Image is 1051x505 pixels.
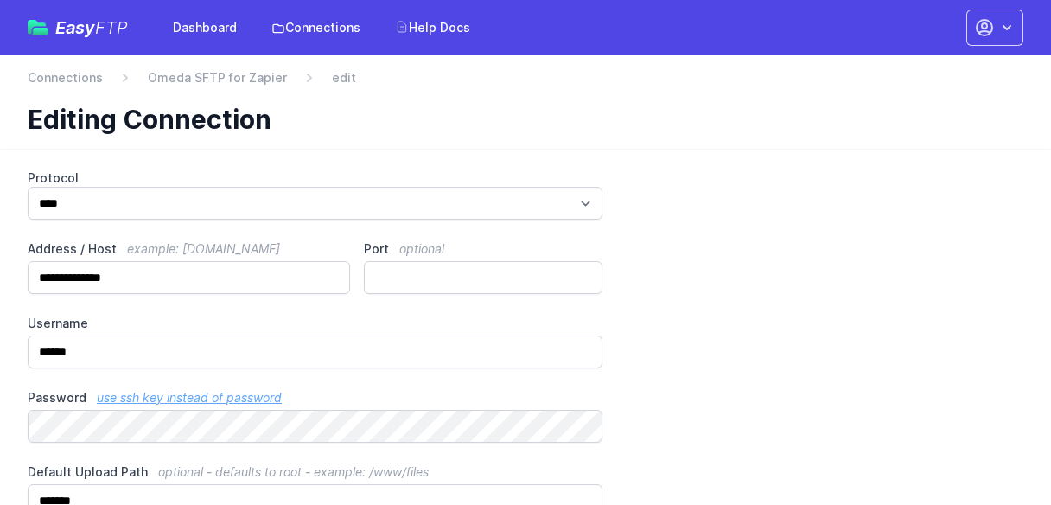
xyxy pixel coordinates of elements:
[95,17,128,38] span: FTP
[261,12,371,43] a: Connections
[55,19,128,36] span: Easy
[162,12,247,43] a: Dashboard
[28,104,1010,135] h1: Editing Connection
[28,19,128,36] a: EasyFTP
[28,389,602,406] label: Password
[364,240,602,258] label: Port
[28,463,602,481] label: Default Upload Path
[28,69,103,86] a: Connections
[97,390,282,405] a: use ssh key instead of password
[399,241,444,256] span: optional
[28,315,602,332] label: Username
[332,69,356,86] span: edit
[158,464,429,479] span: optional - defaults to root - example: /www/files
[127,241,280,256] span: example: [DOMAIN_NAME]
[28,169,602,187] label: Protocol
[385,12,481,43] a: Help Docs
[28,69,1023,97] nav: Breadcrumb
[28,20,48,35] img: easyftp_logo.png
[148,69,287,86] a: Omeda SFTP for Zapier
[28,240,350,258] label: Address / Host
